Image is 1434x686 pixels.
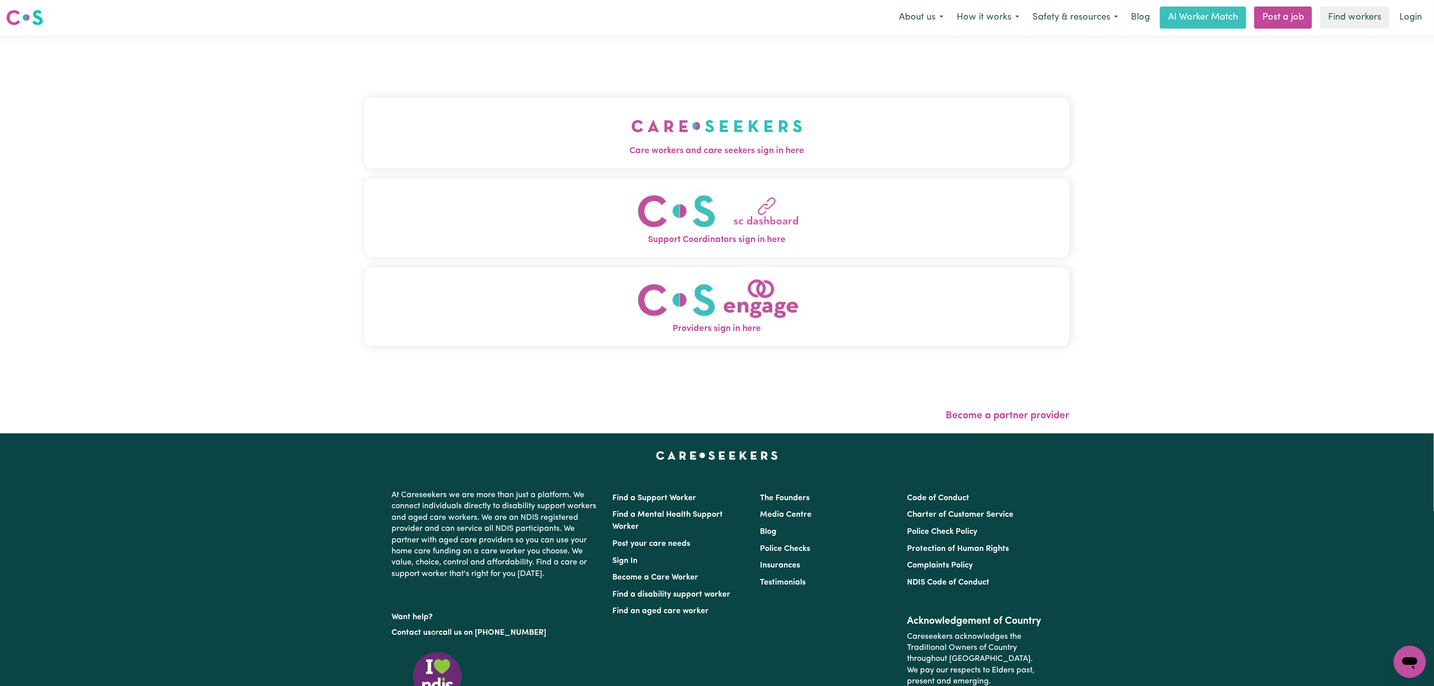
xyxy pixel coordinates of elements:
[364,234,1070,247] span: Support Coordinators sign in here
[613,511,723,531] a: Find a Mental Health Support Worker
[1320,7,1389,29] a: Find workers
[1254,7,1312,29] a: Post a job
[760,545,810,553] a: Police Checks
[6,6,43,29] a: Careseekers logo
[907,579,989,587] a: NDIS Code of Conduct
[364,178,1070,257] button: Support Coordinators sign in here
[1026,7,1125,28] button: Safety & resources
[613,591,731,599] a: Find a disability support worker
[392,608,601,623] p: Want help?
[946,411,1070,421] a: Become a partner provider
[392,486,601,584] p: At Careseekers we are more than just a platform. We connect individuals directly to disability su...
[907,528,977,536] a: Police Check Policy
[760,528,776,536] a: Blog
[364,322,1070,335] span: Providers sign in here
[907,615,1042,627] h2: Acknowledgement of Country
[364,97,1070,168] button: Care workers and care seekers sign in here
[1393,7,1428,29] a: Login
[907,545,1009,553] a: Protection of Human Rights
[760,579,806,587] a: Testimonials
[613,540,691,548] a: Post your care needs
[1394,646,1426,678] iframe: Button to launch messaging window, conversation in progress
[613,494,697,502] a: Find a Support Worker
[364,267,1070,346] button: Providers sign in here
[907,511,1013,519] a: Charter of Customer Service
[6,9,43,27] img: Careseekers logo
[613,557,638,565] a: Sign In
[364,145,1070,158] span: Care workers and care seekers sign in here
[613,574,699,582] a: Become a Care Worker
[892,7,950,28] button: About us
[613,607,709,615] a: Find an aged care worker
[1125,7,1156,29] a: Blog
[392,629,432,637] a: Contact us
[907,494,969,502] a: Code of Conduct
[907,561,973,569] a: Complaints Policy
[656,451,778,460] a: Careseekers home page
[760,561,800,569] a: Insurances
[439,629,547,637] a: call us on [PHONE_NUMBER]
[760,494,810,502] a: The Founders
[392,623,601,642] p: or
[950,7,1026,28] button: How it works
[1160,7,1246,29] a: AI Worker Match
[760,511,812,519] a: Media Centre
